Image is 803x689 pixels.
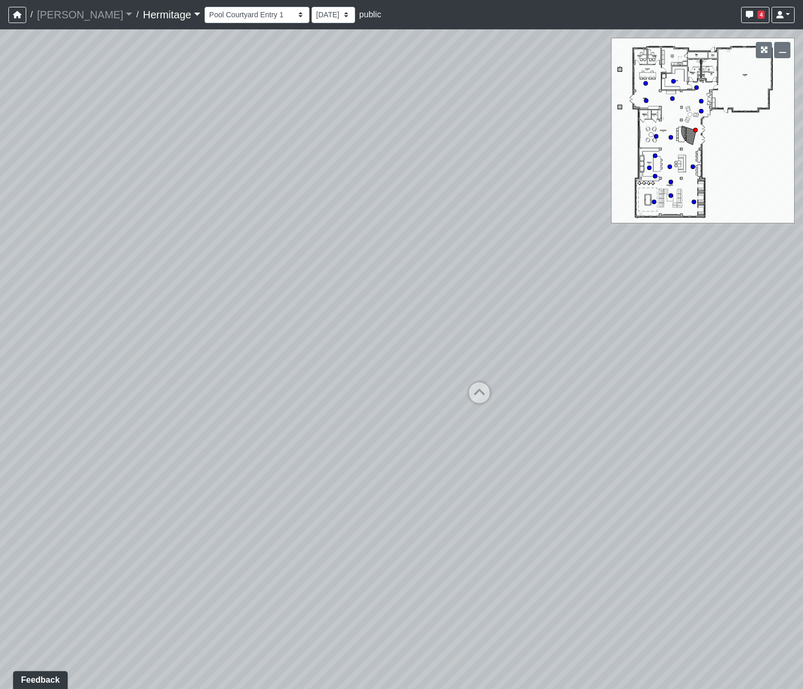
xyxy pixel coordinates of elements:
[8,668,70,689] iframe: Ybug feedback widget
[132,4,143,25] span: /
[37,4,132,25] a: [PERSON_NAME]
[143,4,200,25] a: Hermitage
[757,10,765,19] span: 4
[741,7,769,23] button: 4
[26,4,37,25] span: /
[359,10,381,19] span: public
